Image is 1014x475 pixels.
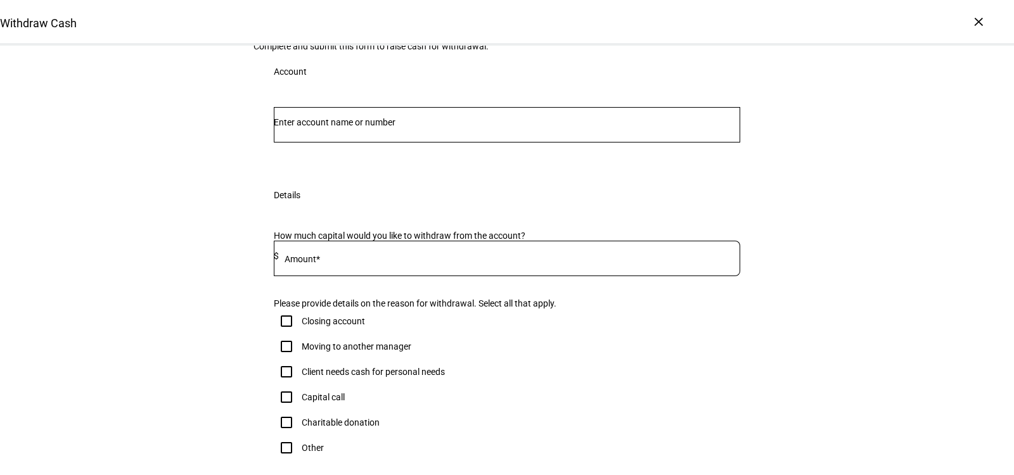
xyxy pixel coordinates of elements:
div: × [968,11,989,32]
div: Closing account [302,316,365,326]
div: Please provide details on the reason for withdrawal. Select all that apply. [274,298,740,308]
input: Number [274,117,740,127]
div: Charitable donation [302,417,380,427]
span: $ [274,251,279,261]
div: Moving to another manager [302,341,411,351]
div: Capital call [302,392,345,402]
div: Account [274,66,307,77]
div: Details [274,190,300,200]
mat-label: Amount* [285,254,320,264]
div: Client needs cash for personal needs [302,367,445,377]
div: Other [302,443,324,453]
div: How much capital would you like to withdraw from the account? [274,231,740,241]
div: Complete and submit this form to raise cash for withdrawal. [253,41,760,51]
